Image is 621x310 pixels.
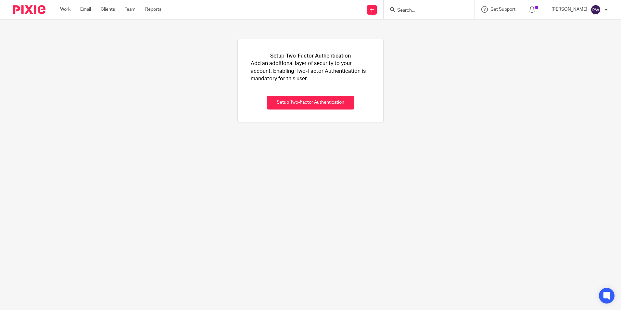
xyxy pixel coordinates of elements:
[270,52,351,60] h1: Setup Two-Factor Authentication
[551,6,587,13] p: [PERSON_NAME]
[13,5,45,14] img: Pixie
[145,6,161,13] a: Reports
[590,5,601,15] img: svg%3E
[60,6,70,13] a: Work
[80,6,91,13] a: Email
[397,8,455,14] input: Search
[101,6,115,13] a: Clients
[267,96,354,110] button: Setup Two-Factor Authentication
[251,60,370,83] p: Add an additional layer of security to your account. Enabling Two-Factor Authentication is mandat...
[490,7,515,12] span: Get Support
[125,6,135,13] a: Team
